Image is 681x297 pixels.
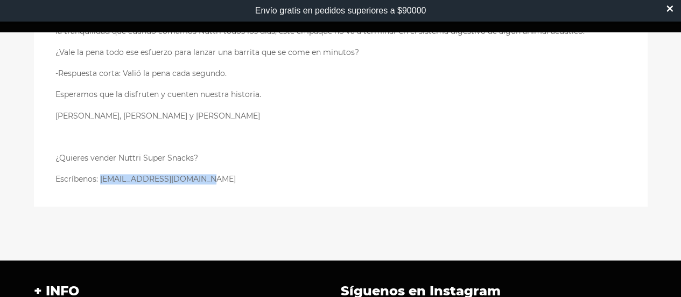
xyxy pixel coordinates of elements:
p: Esperamos que la disfruten y cuenten nuestra historia. [55,89,626,100]
p: -Respuesta corta: Valió la pena cada segundo. [55,68,626,79]
div: Envío gratis en pedidos superiores a $90000 [255,6,426,16]
p: [PERSON_NAME], [PERSON_NAME] y [PERSON_NAME] [55,111,626,121]
p: Escríbenos: [EMAIL_ADDRESS][DOMAIN_NAME] [55,174,626,184]
p: ¿Quieres vender Nuttri Super Snacks? [55,153,626,163]
p: ¿Vale la pena todo ese esfuerzo para lanzar una barrita que se come en minutos? [55,47,626,58]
